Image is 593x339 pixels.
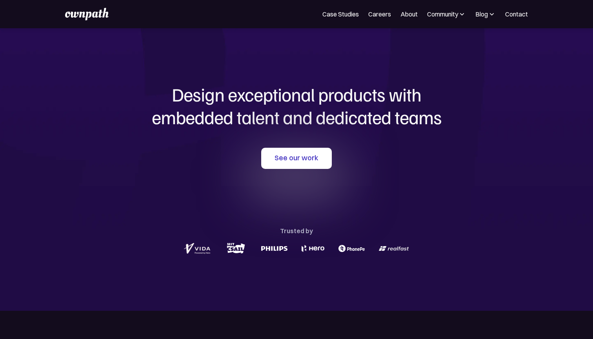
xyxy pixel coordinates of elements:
[427,9,466,19] div: Community
[280,225,313,236] div: Trusted by
[505,9,528,19] a: Contact
[108,83,485,128] h1: Design exceptional products with embedded talent and dedicated teams
[368,9,391,19] a: Careers
[475,9,488,19] div: Blog
[400,9,418,19] a: About
[261,148,332,169] a: See our work
[427,9,458,19] div: Community
[475,9,496,19] div: Blog
[322,9,359,19] a: Case Studies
